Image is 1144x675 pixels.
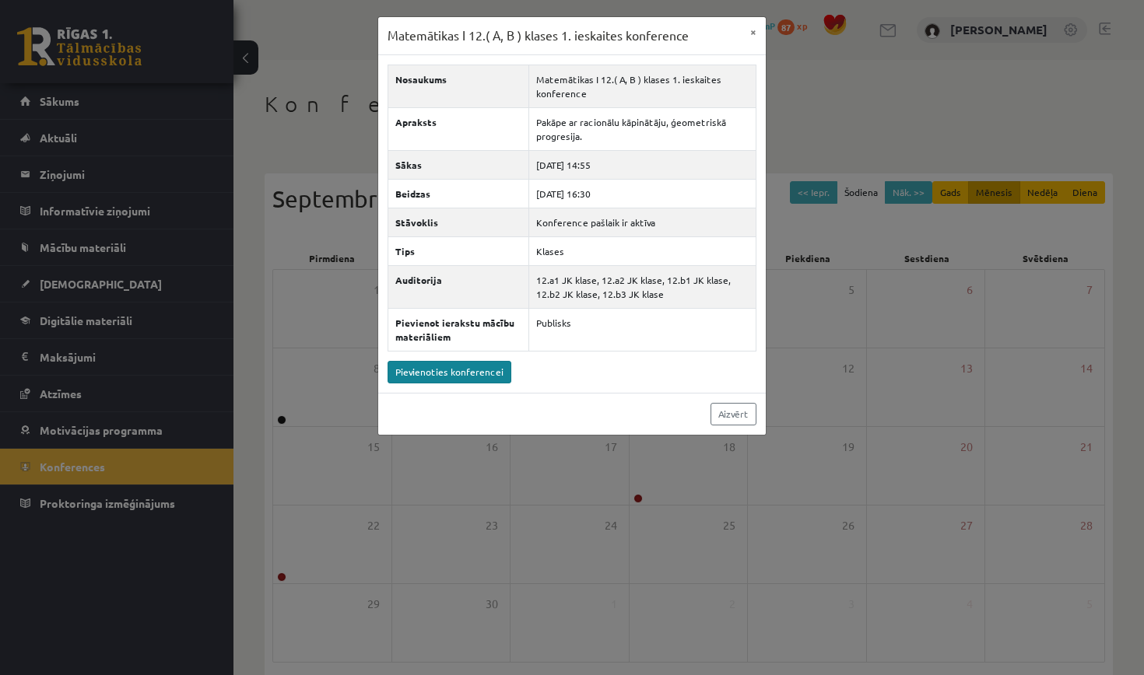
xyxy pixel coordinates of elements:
td: Matemātikas I 12.( A, B ) klases 1. ieskaites konference [528,65,756,107]
a: Aizvērt [711,403,756,425]
h3: Matemātikas I 12.( A, B ) klases 1. ieskaites konference [388,26,689,45]
th: Sākas [388,150,529,179]
td: Konference pašlaik ir aktīva [528,208,756,236]
td: Publisks [528,308,756,351]
th: Nosaukums [388,65,529,107]
td: [DATE] 16:30 [528,179,756,208]
td: Klases [528,236,756,265]
td: 12.a1 JK klase, 12.a2 JK klase, 12.b1 JK klase, 12.b2 JK klase, 12.b3 JK klase [528,265,756,308]
th: Pievienot ierakstu mācību materiāliem [388,308,529,351]
td: [DATE] 14:55 [528,150,756,179]
th: Stāvoklis [388,208,529,236]
th: Tips [388,236,529,265]
a: Pievienoties konferencei [388,361,511,383]
button: × [741,17,766,47]
th: Apraksts [388,107,529,150]
th: Auditorija [388,265,529,308]
th: Beidzas [388,179,529,208]
td: Pakāpe ar racionālu kāpinātāju, ģeometriskā progresija. [528,107,756,150]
